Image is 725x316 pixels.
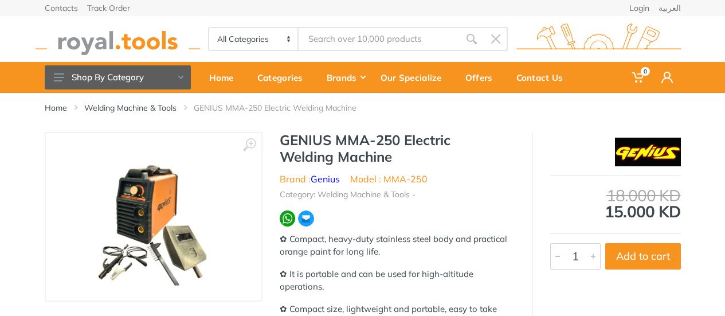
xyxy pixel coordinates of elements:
select: Category [209,28,299,50]
p: ✿ Compact, heavy-duty stainless steel body and practical orange paint for long life. [280,233,515,259]
a: Offers [457,62,508,93]
a: Track Order [87,4,130,12]
img: Genius [615,138,680,166]
span: 0 [641,67,650,76]
a: Login [629,4,649,12]
a: Contact Us [508,62,579,93]
li: Brand : [280,172,340,186]
a: Our Specialize [373,62,457,93]
li: GENIUS MMA-250 Electric Welding Machine [194,102,374,114]
div: 15.000 KD [550,188,681,220]
p: ✿ It is portable and can be used for high-altitude operations. [280,268,515,294]
a: Contacts [45,4,78,12]
div: Categories [249,65,319,89]
a: Home [201,62,249,93]
a: Welding Machine & Tools [84,102,177,114]
input: Site search [299,27,459,51]
a: 0 [624,62,653,93]
a: Categories [249,62,319,93]
img: wa.webp [280,210,296,227]
img: royal.tools Logo [516,24,681,55]
button: Shop By Category [45,65,191,89]
div: Home [201,65,249,89]
div: Our Specialize [373,65,457,89]
li: Category: Welding Machine & Tools - [280,189,416,201]
nav: breadcrumb [45,102,681,114]
div: 18.000 KD [550,188,681,204]
div: Contact Us [508,65,579,89]
li: Model : MMA-250 [350,172,428,186]
img: Royal Tools - GENIUS MMA-250 Electric Welding Machine [81,145,226,289]
img: royal.tools Logo [36,24,200,55]
button: Add to cart [605,243,681,270]
h1: GENIUS MMA-250 Electric Welding Machine [280,132,515,165]
img: ma.webp [297,210,315,227]
a: Home [45,102,67,114]
div: Offers [457,65,508,89]
div: Brands [319,65,373,89]
a: Genius [311,173,340,185]
a: العربية [659,4,681,12]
